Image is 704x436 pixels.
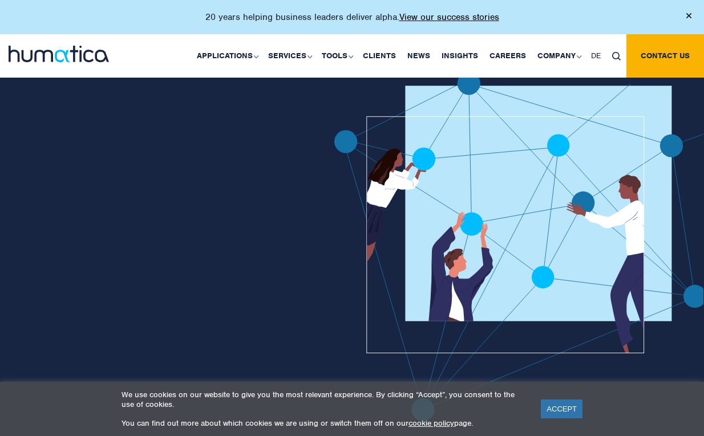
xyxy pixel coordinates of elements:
[585,34,606,78] a: DE
[484,34,532,78] a: Careers
[205,11,499,23] p: 20 years helping business leaders deliver alpha.
[316,34,357,78] a: Tools
[591,51,601,60] span: DE
[408,418,454,428] a: cookie policy
[191,34,262,78] a: Applications
[399,11,499,23] a: View our success stories
[357,34,402,78] a: Clients
[122,418,527,428] p: You can find out more about which cookies we are using or switch them off on our page.
[612,52,621,60] img: search_icon
[436,34,484,78] a: Insights
[9,46,109,62] img: logo
[626,34,704,78] a: Contact us
[262,34,316,78] a: Services
[122,390,527,409] p: We use cookies on our website to give you the most relevant experience. By clicking “Accept”, you...
[532,34,585,78] a: Company
[541,399,582,418] a: ACCEPT
[402,34,436,78] a: News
